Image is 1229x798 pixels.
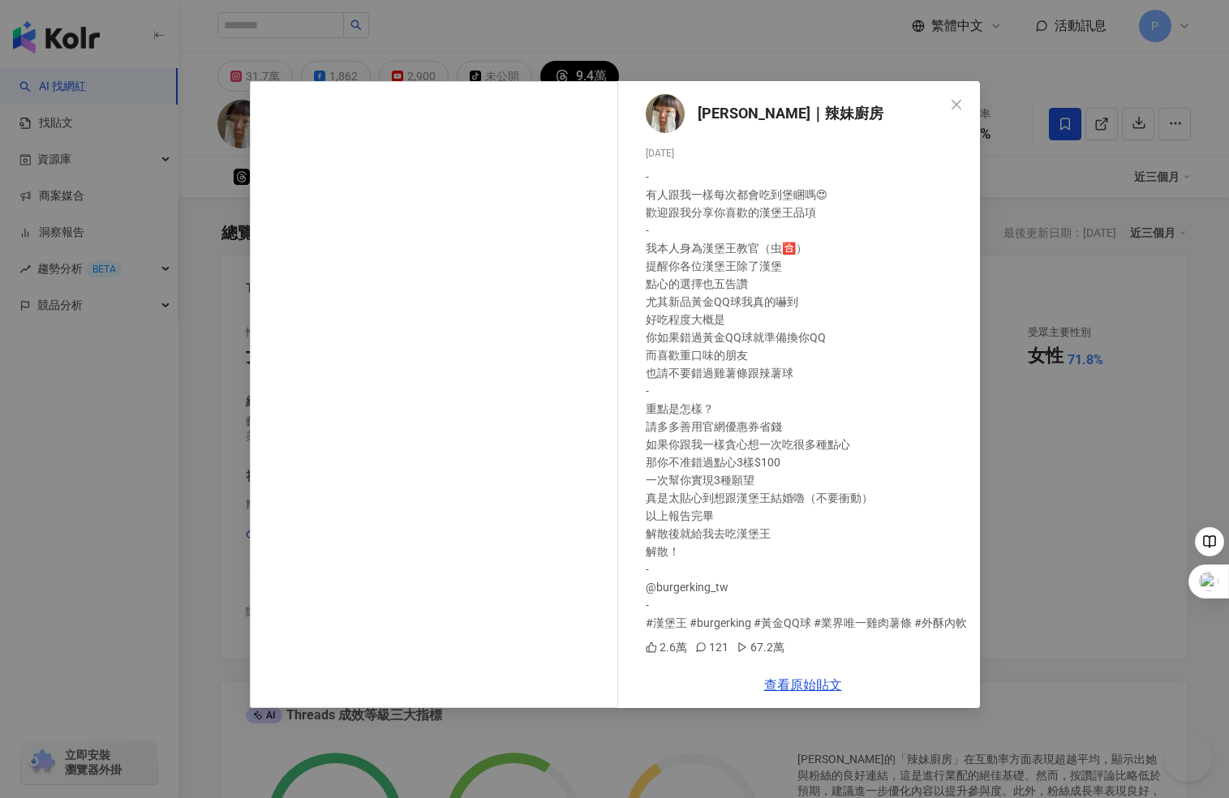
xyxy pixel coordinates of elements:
div: - 有人跟我一樣每次都會吃到堡睏嗎😍 歡迎跟我分享你喜歡的漢堡王品項 - 我本人身為漢堡王教官（虫🈴） 提醒你各位漢堡王除了漢堡 點心的選擇也五告讚 尤其新品黃金QQ球我真的嚇到 好吃程度大概是... [646,168,967,632]
button: Close [940,88,973,121]
div: [DATE] [646,146,967,161]
span: [PERSON_NAME]｜辣妹廚房 [698,102,883,125]
a: 查看原始貼文 [764,677,842,693]
a: KOL Avatar[PERSON_NAME]｜辣妹廚房 [646,94,944,133]
div: 67.2萬 [737,638,784,656]
div: 121 [695,638,728,656]
div: 2.6萬 [646,638,687,656]
span: close [950,98,963,111]
img: KOL Avatar [646,94,685,133]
